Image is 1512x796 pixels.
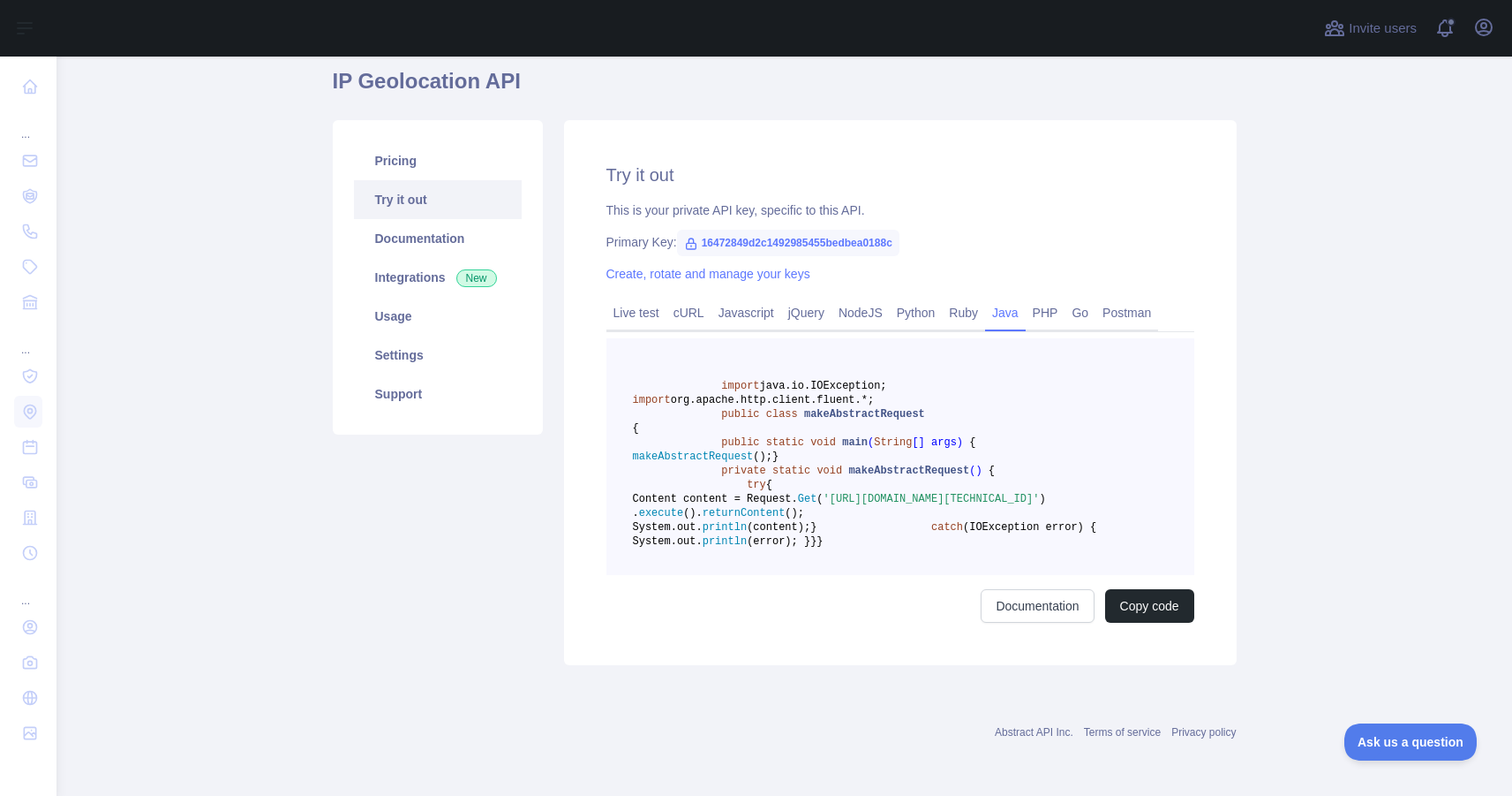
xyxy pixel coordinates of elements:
[633,422,639,435] span: {
[842,436,868,449] span: main
[703,521,747,534] span: println
[772,465,810,477] span: static
[1026,299,1065,327] a: PHP
[354,141,522,180] a: Pricing
[333,67,1237,110] h1: IP Geolocation API
[703,535,747,548] span: println
[354,258,522,297] a: Integrations New
[1064,299,1095,327] a: Go
[633,507,639,519] span: .
[633,521,703,534] span: System.out.
[969,465,982,477] span: ()
[606,233,1194,251] div: Primary Key:
[711,299,781,327] a: Javascript
[747,479,766,491] span: try
[760,380,887,392] span: java.io.IOException;
[848,465,969,477] span: makeAbstractRequest
[354,336,522,375] a: Settings
[633,451,754,463] span: makeAbstractRequest
[985,299,1026,327] a: Java
[824,493,1040,505] span: '[URL][DOMAIN_NAME][TECHNICAL_ID]'
[1084,726,1161,739] a: Terms of service
[1349,19,1417,39] span: Invite users
[798,493,817,505] span: Get
[14,106,42,141] div: ...
[969,436,975,449] span: {
[354,180,522,219] a: Try it out
[874,436,912,449] span: String
[354,297,522,336] a: Usage
[703,507,786,519] span: returnContent
[721,380,759,392] span: import
[1344,724,1477,761] iframe: Toggle Customer Support
[721,436,759,449] span: public
[912,436,963,449] span: [] args)
[1039,493,1045,505] span: )
[683,507,703,519] span: ().
[671,394,874,406] span: org.apache.http.client.fluent.*;
[995,726,1073,739] a: Abstract API Inc.
[606,163,1194,187] h2: Try it out
[456,269,497,287] span: New
[747,521,810,534] span: (content);
[633,394,671,406] span: import
[931,521,963,534] span: catch
[721,465,765,477] span: private
[766,436,804,449] span: static
[666,299,711,327] a: cURL
[942,299,985,327] a: Ruby
[766,408,798,421] span: class
[890,299,943,327] a: Python
[606,267,810,281] a: Create, rotate and manage your keys
[677,230,899,256] span: 16472849d2c1492985455bedbea0188c
[1171,726,1236,739] a: Privacy policy
[989,465,995,477] span: {
[816,535,823,548] span: }
[633,493,798,505] span: Content content = Request.
[772,451,779,463] span: }
[639,507,683,519] span: execute
[14,572,42,608] div: ...
[810,521,816,534] span: }
[1095,299,1158,327] a: Postman
[354,375,522,413] a: Support
[804,408,925,421] span: makeAbstractRequest
[14,322,42,357] div: ...
[981,589,1094,623] a: Documentation
[816,465,842,477] span: void
[831,299,890,327] a: NodeJS
[816,493,823,505] span: (
[810,535,816,548] span: }
[868,436,874,449] span: (
[721,408,759,421] span: public
[606,299,666,327] a: Live test
[747,535,810,548] span: (error); }
[606,201,1194,219] div: This is your private API key, specific to this API.
[810,436,836,449] span: void
[785,507,804,519] span: ();
[781,299,831,327] a: jQuery
[1105,589,1194,623] button: Copy code
[753,451,772,463] span: ();
[1320,14,1420,42] button: Invite users
[354,219,522,258] a: Documentation
[766,479,772,491] span: {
